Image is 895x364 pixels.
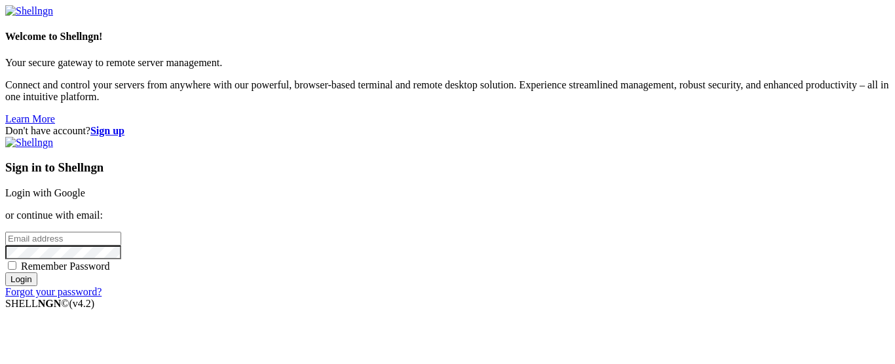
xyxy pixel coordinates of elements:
[5,232,121,246] input: Email address
[5,57,890,69] p: Your secure gateway to remote server management.
[5,298,94,309] span: SHELL ©
[5,209,890,221] p: or continue with email:
[21,261,110,272] span: Remember Password
[5,5,53,17] img: Shellngn
[5,31,890,43] h4: Welcome to Shellngn!
[5,137,53,149] img: Shellngn
[5,272,37,286] input: Login
[69,298,95,309] span: 4.2.0
[38,298,62,309] b: NGN
[5,79,890,103] p: Connect and control your servers from anywhere with our powerful, browser-based terminal and remo...
[5,113,55,124] a: Learn More
[5,125,890,137] div: Don't have account?
[90,125,124,136] a: Sign up
[5,160,890,175] h3: Sign in to Shellngn
[5,286,102,297] a: Forgot your password?
[8,261,16,270] input: Remember Password
[5,187,85,198] a: Login with Google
